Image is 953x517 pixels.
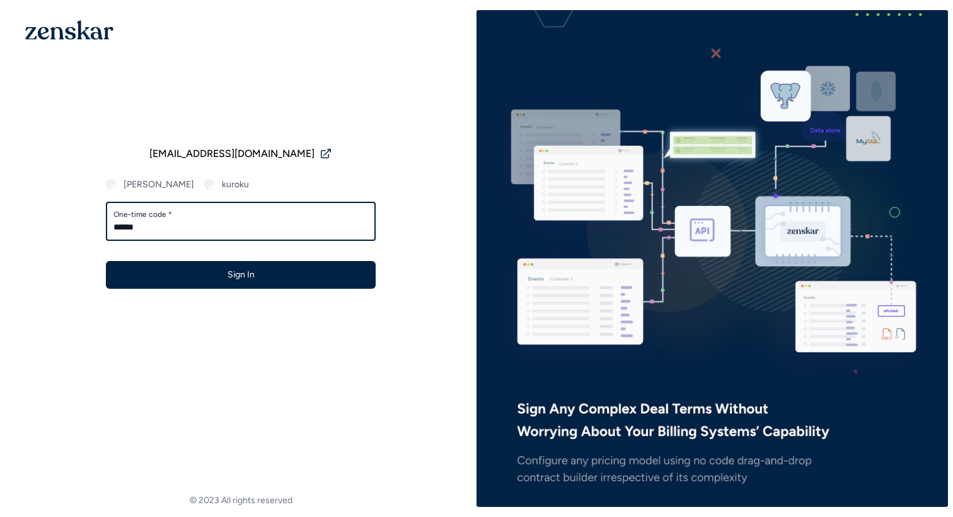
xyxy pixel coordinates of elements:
footer: © 2023 All rights reserved [5,494,477,507]
label: [PERSON_NAME] [124,179,194,190]
label: kuroku [222,179,249,190]
button: Sign In [106,261,376,289]
span: [EMAIL_ADDRESS][DOMAIN_NAME] [149,146,315,161]
img: 1OGAJ2xQqyY4LXKgY66KYq0eOWRCkrZdAb3gUhuVAqdWPZE9SRJmCz+oDMSn4zDLXe31Ii730ItAGKgCKgCCgCikA4Av8PJUP... [25,20,113,40]
label: One-time code * [113,209,368,219]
